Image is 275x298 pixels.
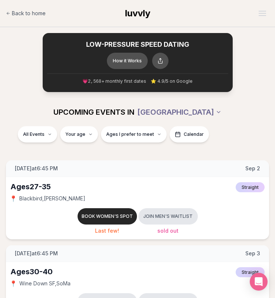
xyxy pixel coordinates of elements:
[256,8,269,19] button: Open menu
[101,126,167,143] button: Ages I prefer to meet
[236,267,265,277] span: Straight
[236,182,265,192] span: Straight
[53,107,134,117] span: UPCOMING EVENTS IN
[65,131,85,137] span: Your age
[88,79,101,84] span: 2,568
[10,281,16,286] span: 📍
[106,131,154,137] span: Ages I prefer to meet
[15,165,58,172] span: [DATE] at 6:45 PM
[245,165,260,172] span: Sep 2
[19,195,85,202] span: Blackbird , [PERSON_NAME]
[19,280,71,287] span: Wine Down SF , SoMa
[245,250,260,257] span: Sep 3
[151,78,193,84] span: ⭐ 4.9/5 on Google
[250,273,268,291] div: Open Intercom Messenger
[157,227,179,234] span: Sold Out
[82,78,146,85] span: 💗 + monthly first dates
[10,181,51,192] div: Ages 27-35
[18,126,57,143] button: All Events
[125,8,150,19] span: luvvly
[95,227,119,234] span: Last few!
[47,40,228,49] h2: LOW-PRESSURE SPEED DATING
[23,131,45,137] span: All Events
[10,266,53,277] div: Ages 30-40
[15,250,58,257] span: [DATE] at 6:45 PM
[138,208,198,225] button: Join men's waitlist
[184,131,204,137] span: Calendar
[10,196,16,202] span: 📍
[170,126,209,143] button: Calendar
[78,208,137,225] button: Book women's spot
[137,104,222,120] button: [GEOGRAPHIC_DATA]
[6,6,46,21] a: Back to home
[12,10,46,17] span: Back to home
[125,7,150,19] a: luvvly
[107,53,148,69] button: How it Works
[60,126,98,143] button: Your age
